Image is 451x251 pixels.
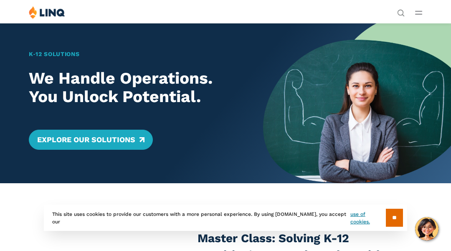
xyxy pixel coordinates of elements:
button: Open Search Bar [397,8,405,16]
nav: Utility Navigation [397,6,405,16]
h2: We Handle Operations. You Unlock Potential. [29,69,245,107]
img: LINQ | K‑12 Software [29,6,65,19]
a: use of cookies. [350,210,386,225]
img: Home Banner [263,23,451,183]
button: Open Main Menu [415,8,422,17]
h1: K‑12 Solutions [29,50,245,59]
button: Hello, have a question? Let’s chat. [415,217,438,241]
a: Explore Our Solutions [29,130,153,150]
div: This site uses cookies to provide our customers with a more personal experience. By using [DOMAIN... [44,205,407,231]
